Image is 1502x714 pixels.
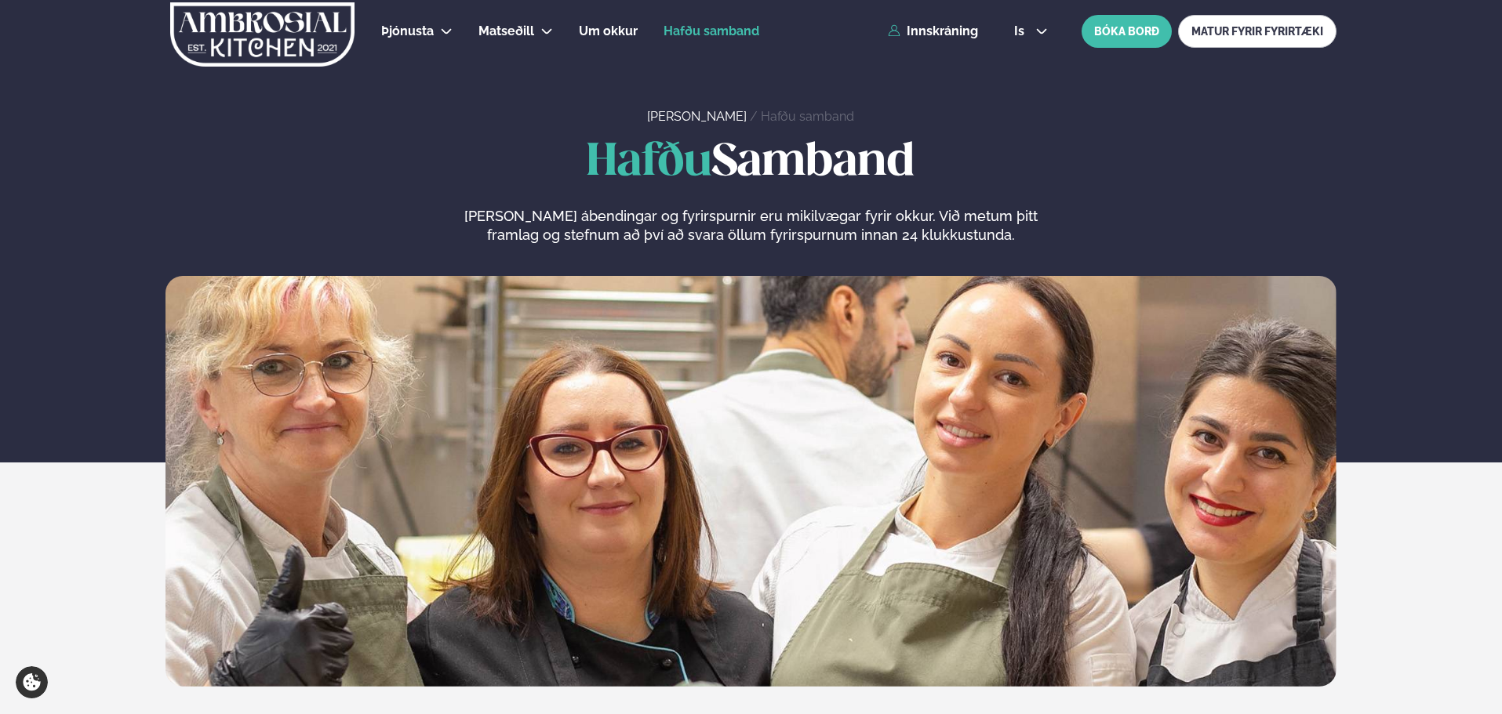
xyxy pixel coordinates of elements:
span: [PERSON_NAME] ábendingar og fyrirspurnir eru mikilvægar fyrir okkur. Við metum þitt framlag og st... [464,208,1038,243]
a: Um okkur [579,22,638,41]
button: BÓKA BORÐ [1082,15,1172,48]
span: / [750,109,761,124]
span: Um okkur [579,24,638,38]
a: Þjónusta [381,22,434,41]
a: [PERSON_NAME] [647,109,747,124]
a: MATUR FYRIR FYRIRTÆKI [1178,15,1337,48]
img: image alt [165,276,1337,687]
span: Hafðu samband [664,24,759,38]
a: Innskráning [888,24,978,38]
span: Hafðu [587,141,712,184]
a: Hafðu samband [664,22,759,41]
a: Hafðu samband [761,109,854,124]
img: logo [169,2,356,67]
a: Matseðill [478,22,534,41]
span: is [1014,25,1029,38]
span: Þjónusta [381,24,434,38]
button: is [1002,25,1060,38]
span: Matseðill [478,24,534,38]
h1: Samband [165,138,1337,188]
a: Cookie settings [16,666,48,698]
